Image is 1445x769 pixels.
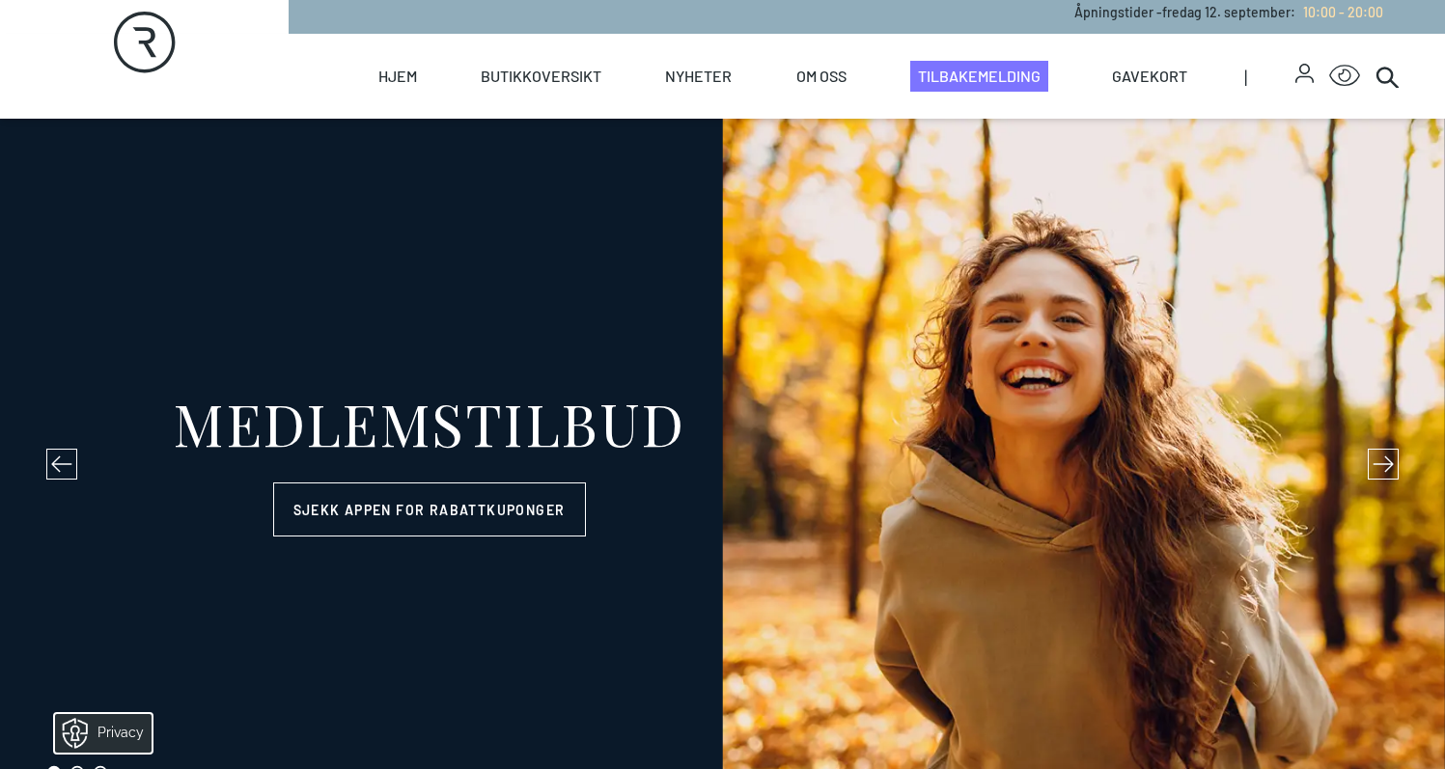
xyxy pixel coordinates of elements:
span: | [1244,34,1295,119]
iframe: Manage Preferences [19,707,177,759]
a: Tilbakemelding [910,61,1048,92]
a: 10:00 - 20:00 [1295,4,1383,20]
a: Butikkoversikt [481,34,601,119]
a: Hjem [378,34,417,119]
div: MEDLEMSTILBUD [173,394,685,452]
a: Om oss [796,34,847,119]
a: Nyheter [665,34,732,119]
button: Open Accessibility Menu [1329,61,1360,92]
span: 10:00 - 20:00 [1303,4,1383,20]
a: Sjekk appen for rabattkuponger [273,482,586,536]
p: Åpningstider - fredag 12. september : [1074,2,1383,22]
a: Gavekort [1112,34,1187,119]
